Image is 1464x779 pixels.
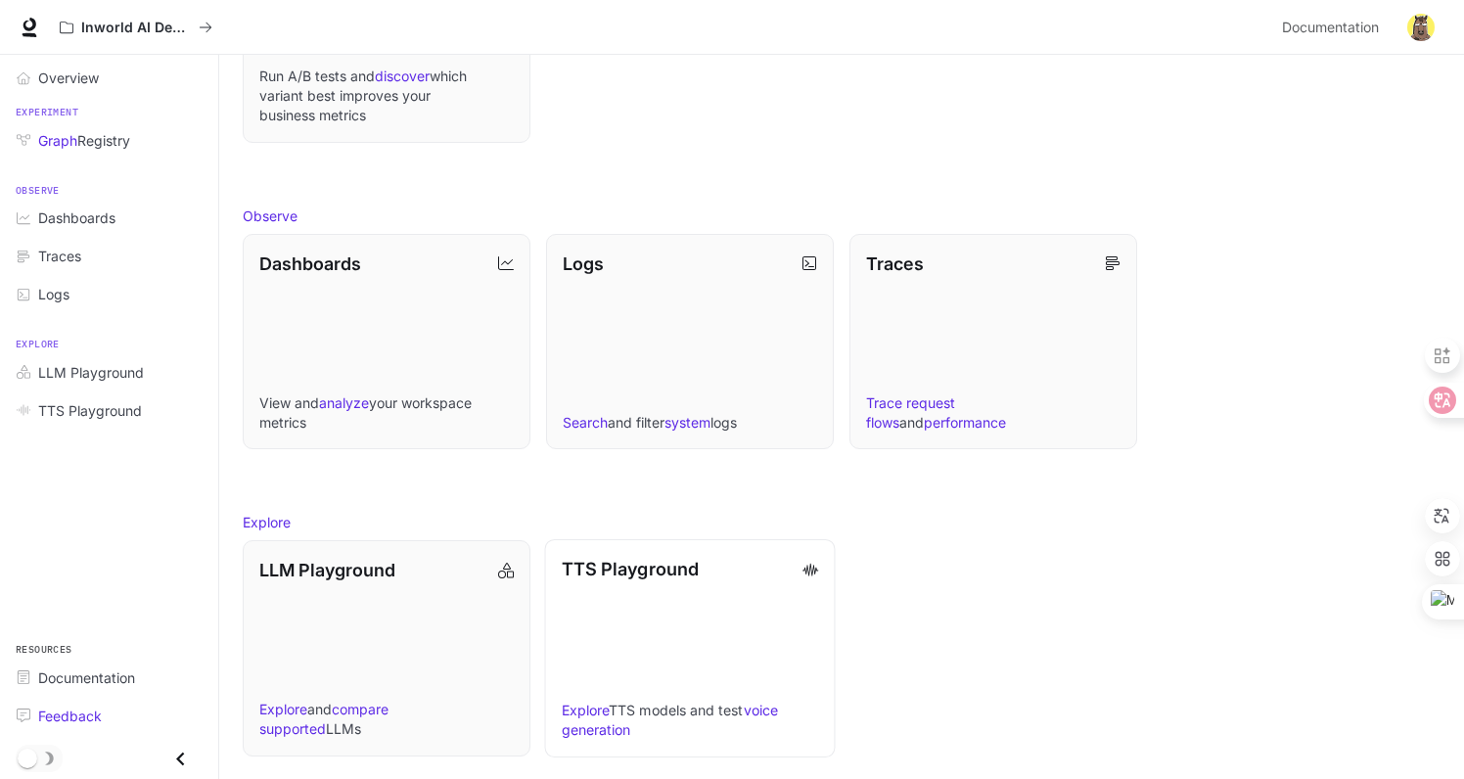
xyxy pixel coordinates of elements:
[38,68,99,88] span: Overview
[38,400,142,421] span: TTS Playground
[744,702,778,718] xt-mark: voice
[562,702,609,718] xt-mark: Explore
[38,667,135,688] span: Documentation
[664,414,710,431] xt-mark: system
[243,514,291,530] xt-mark: Explore
[159,739,203,779] button: Close drawer
[8,201,210,235] a: Dashboards
[259,720,326,737] xt-mark: supported
[259,700,514,739] p: and LLMs
[16,183,60,200] xt-mark: Observe
[8,661,210,695] a: Documentation
[866,414,899,431] xt-mark: flows
[8,393,210,428] a: TTS Playground
[16,337,60,353] xt-mark: Explore
[319,394,369,411] xt-mark: analyze
[8,123,210,158] a: Graph Registry
[562,721,631,738] xt-mark: generation
[259,67,514,125] p: Run A/B tests and which variant best improves your business metrics
[866,394,902,411] xt-mark: Trace
[375,68,430,84] xt-mark: discover
[38,130,130,151] span: Registry
[8,61,210,95] a: Overview
[1401,8,1441,47] button: User avatar
[546,234,834,450] a: LogsSearchand filtersystemlogs
[259,701,307,717] xt-mark: Explore
[8,277,210,311] a: Logs
[38,284,69,304] span: Logs
[38,207,115,228] span: Dashboards
[866,251,924,277] p: Traces
[924,414,1006,431] xt-mark: performance
[243,207,297,224] xt-mark: Observe
[849,234,1137,450] a: TracesTrace request flowsandperformance
[18,747,37,768] span: Dark mode toggle
[563,251,604,277] p: Logs
[8,699,210,733] a: Feedback
[243,234,530,450] a: DashboardsView andanalyzeyour workspace metrics
[259,251,361,277] p: Dashboards
[1407,14,1435,41] img: User avatar
[8,239,210,273] a: Traces
[16,105,78,121] xt-mark: Experiment
[866,393,1121,433] p: and
[906,394,955,411] xt-mark: request
[563,413,817,433] p: and filter logs
[1274,8,1394,47] a: Documentation
[562,701,819,740] p: TTS models and test
[259,393,514,433] p: View and your workspace metrics
[562,556,699,582] p: TTS Playground
[38,362,144,383] span: LLM Playground
[563,414,608,431] xt-mark: Search
[38,708,102,724] xt-mark: Feedback
[243,540,530,756] a: LLM PlaygroundExploreandcompare supportedLLMs
[38,132,77,149] xt-mark: Graph
[38,246,81,266] span: Traces
[1282,16,1379,40] span: Documentation
[51,8,221,47] button: All workspaces
[8,355,210,389] a: LLM Playground
[545,539,836,757] a: TTS PlaygroundExploreTTS models and testvoice generation
[259,557,395,583] p: LLM Playground
[81,20,191,36] p: Inworld AI Demos
[332,701,389,717] xt-mark: compare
